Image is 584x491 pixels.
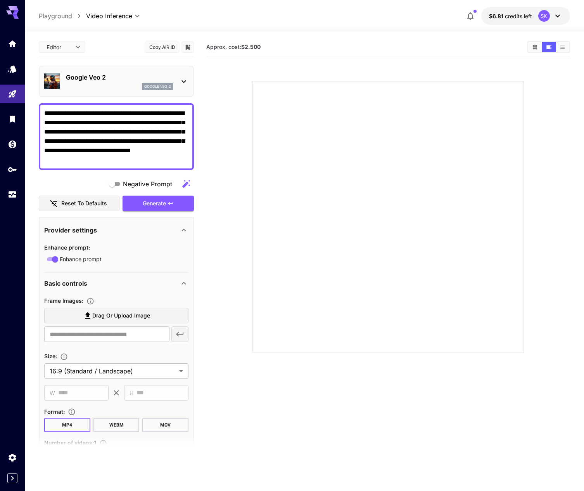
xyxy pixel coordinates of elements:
[39,11,86,21] nav: breadcrumb
[8,139,17,149] div: Wallet
[144,84,171,89] p: google_veo_2
[123,179,172,189] span: Negative Prompt
[184,42,191,52] button: Add to library
[44,418,90,432] button: MP4
[489,12,532,20] div: $6.814
[39,196,119,212] button: Reset to defaults
[505,13,532,19] span: credits left
[241,43,261,50] b: $2.500
[92,311,150,321] span: Drag or upload image
[66,73,173,82] p: Google Veo 2
[8,89,17,99] div: Playground
[143,199,166,208] span: Generate
[206,43,261,50] span: Approx. cost:
[44,308,188,324] label: Drag or upload image
[39,11,72,21] a: Playground
[8,39,17,49] div: Home
[527,41,570,53] div: Show media in grid viewShow media in video viewShow media in list view
[44,353,57,359] span: Size :
[44,297,83,304] span: Frame Images :
[489,13,505,19] span: $6.81
[60,255,102,263] span: Enhance prompt
[93,418,140,432] button: WEBM
[83,297,97,305] button: Upload frame images.
[142,418,188,432] button: MOV
[50,366,176,376] span: 16:9 (Standard / Landscape)
[47,43,71,51] span: Editor
[8,64,17,74] div: Models
[8,165,17,174] div: API Keys
[528,42,542,52] button: Show media in grid view
[7,473,17,483] button: Expand sidebar
[44,221,188,239] div: Provider settings
[556,42,569,52] button: Show media in list view
[542,42,556,52] button: Show media in video view
[44,244,90,251] span: Enhance prompt :
[538,10,550,22] div: SK
[50,389,55,397] span: W
[44,69,188,93] div: Google Veo 2google_veo_2
[145,42,180,53] button: Copy AIR ID
[123,196,194,212] button: Generate
[130,389,133,397] span: H
[44,279,87,288] p: Basic controls
[44,274,188,293] div: Basic controls
[44,408,65,415] span: Format :
[57,353,71,361] button: Adjust the dimensions of the generated image by specifying its width and height in pixels, or sel...
[8,114,17,124] div: Library
[481,7,570,25] button: $6.814SK
[8,453,17,462] div: Settings
[44,226,97,235] p: Provider settings
[65,408,79,416] button: Choose the file format for the output video.
[86,11,132,21] span: Video Inference
[8,190,17,200] div: Usage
